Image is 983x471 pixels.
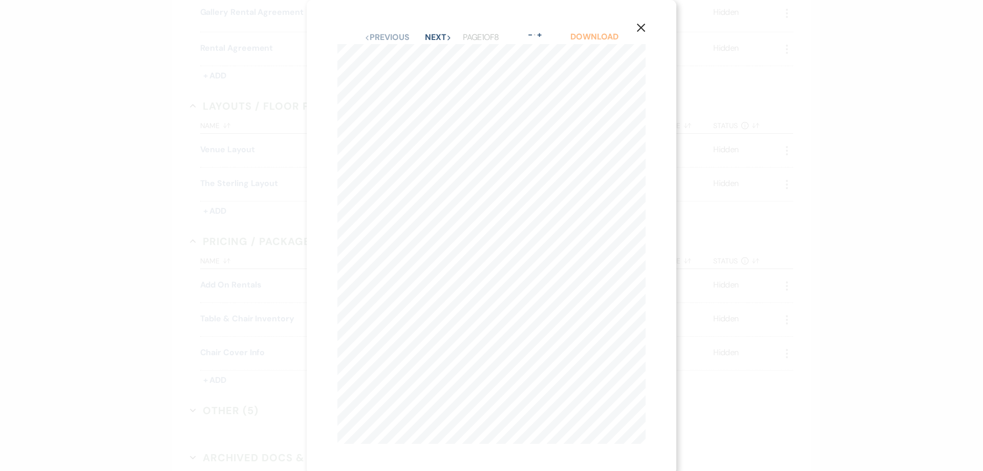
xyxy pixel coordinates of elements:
button: Next [425,33,452,42]
p: Page 1 of 8 [463,31,499,44]
button: - [526,31,534,39]
a: Download [570,31,618,42]
button: Previous [365,33,409,42]
button: + [536,31,544,39]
